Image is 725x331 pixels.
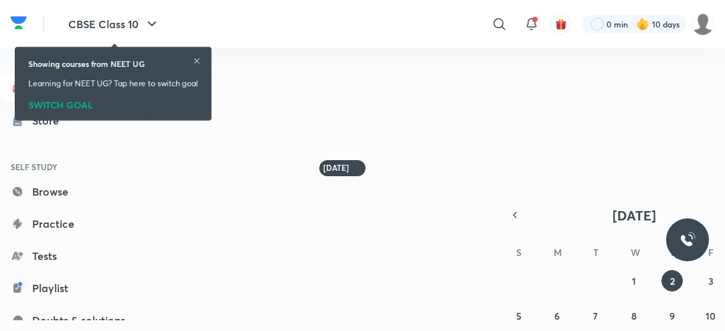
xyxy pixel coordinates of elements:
[679,232,696,248] img: ttu
[323,163,349,174] h6: [DATE]
[554,310,560,322] abbr: October 6, 2025
[661,270,683,291] button: October 2, 2025
[636,17,649,31] img: streak
[700,270,722,291] button: October 3, 2025
[613,206,656,224] span: [DATE]
[700,305,722,326] button: October 10, 2025
[516,246,521,259] abbr: Sunday
[661,305,683,326] button: October 9, 2025
[11,13,27,33] img: Company Logo
[60,11,168,38] button: CBSE Class 10
[631,246,640,259] abbr: Wednesday
[585,305,607,326] button: October 7, 2025
[708,246,714,259] abbr: Friday
[516,310,521,322] abbr: October 5, 2025
[554,246,562,259] abbr: Monday
[508,305,530,326] button: October 5, 2025
[28,58,145,70] h6: Showing courses from NEET UG
[623,270,645,291] button: October 1, 2025
[669,310,675,322] abbr: October 9, 2025
[706,310,716,322] abbr: October 10, 2025
[692,13,714,36] img: Nishi raghuwanshi
[550,13,572,35] button: avatar
[670,275,675,287] abbr: October 2, 2025
[11,13,27,36] a: Company Logo
[593,310,598,322] abbr: October 7, 2025
[631,310,637,322] abbr: October 8, 2025
[623,305,645,326] button: October 8, 2025
[593,246,598,259] abbr: Tuesday
[28,78,198,90] p: Learning for NEET UG? Tap here to switch goal
[632,275,636,287] abbr: October 1, 2025
[555,18,567,30] img: avatar
[708,275,714,287] abbr: October 3, 2025
[546,305,568,326] button: October 6, 2025
[28,95,198,110] div: SWITCH GOAL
